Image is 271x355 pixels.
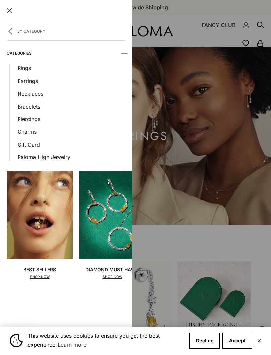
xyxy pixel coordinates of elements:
[18,153,126,161] a: Paloma High Jewelry
[7,43,126,63] summary: Categories
[18,77,126,85] a: Earrings
[18,64,126,72] a: Rings
[18,127,126,136] a: Charms
[257,339,261,343] button: Close
[18,89,126,98] a: Necklaces
[222,333,252,349] button: Accept
[189,333,220,349] button: Decline
[23,266,56,273] p: Best Sellers
[7,171,73,280] a: Best SellersSHOP NOW
[7,21,126,41] button: By Category
[18,140,126,149] a: Gift Card
[57,340,87,350] a: Learn more
[85,266,139,273] p: Diamond Must Haves
[18,115,126,123] a: Piercings
[18,102,126,111] a: Bracelets
[79,171,145,280] a: Diamond Must HavesSHOP NOW
[85,274,139,280] p: SHOP NOW
[10,334,23,347] img: Cookie banner
[23,274,56,280] p: SHOP NOW
[28,332,184,350] span: This website uses cookies to ensure you get the best experience.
